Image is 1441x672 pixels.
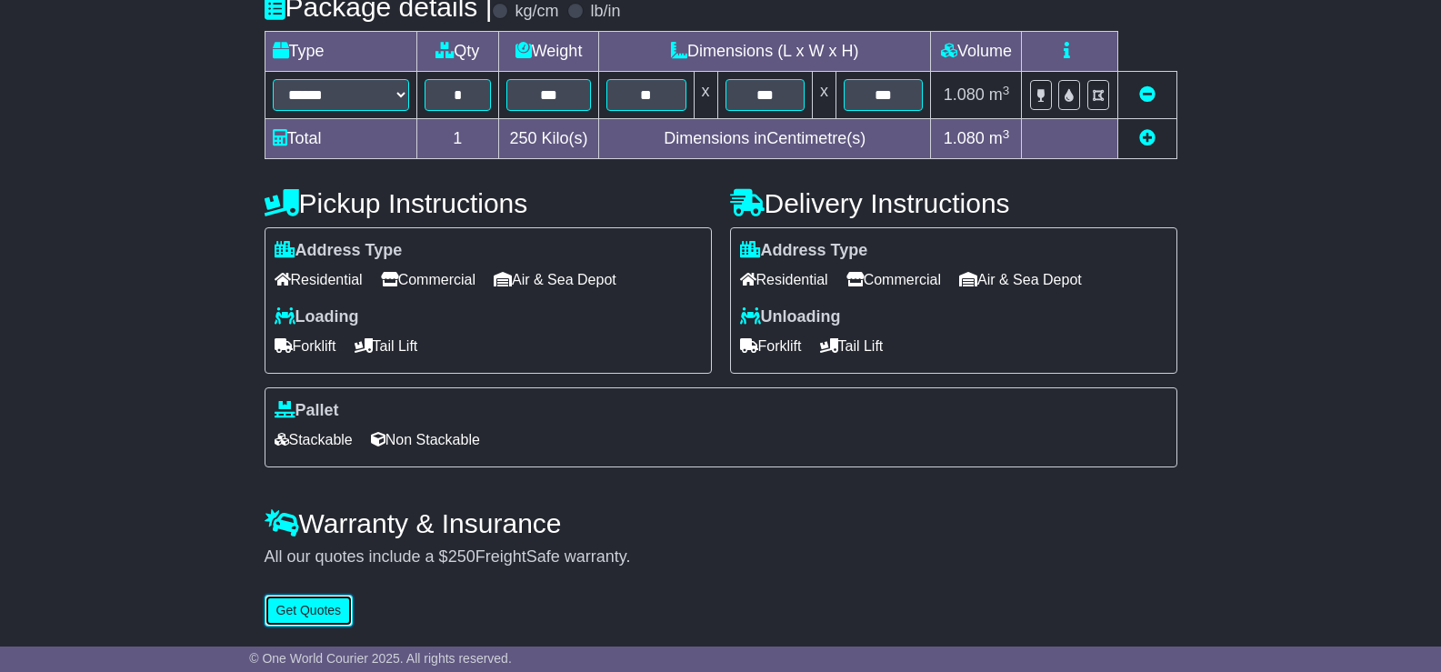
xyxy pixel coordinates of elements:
[275,426,353,454] span: Stackable
[499,32,599,72] td: Weight
[1139,129,1156,147] a: Add new item
[820,332,884,360] span: Tail Lift
[931,32,1022,72] td: Volume
[989,85,1010,104] span: m
[1003,84,1010,97] sup: 3
[355,332,418,360] span: Tail Lift
[265,508,1177,538] h4: Warranty & Insurance
[740,307,841,327] label: Unloading
[448,547,475,566] span: 250
[275,307,359,327] label: Loading
[265,188,712,218] h4: Pickup Instructions
[416,32,499,72] td: Qty
[416,119,499,159] td: 1
[275,332,336,360] span: Forklift
[944,129,985,147] span: 1.080
[275,401,339,421] label: Pallet
[265,595,354,627] button: Get Quotes
[740,241,868,261] label: Address Type
[275,241,403,261] label: Address Type
[740,332,802,360] span: Forklift
[1003,127,1010,141] sup: 3
[989,129,1010,147] span: m
[371,426,480,454] span: Non Stackable
[959,266,1082,294] span: Air & Sea Depot
[515,2,558,22] label: kg/cm
[510,129,537,147] span: 250
[730,188,1177,218] h4: Delivery Instructions
[249,651,512,666] span: © One World Courier 2025. All rights reserved.
[599,32,931,72] td: Dimensions (L x W x H)
[944,85,985,104] span: 1.080
[499,119,599,159] td: Kilo(s)
[381,266,475,294] span: Commercial
[275,266,363,294] span: Residential
[494,266,616,294] span: Air & Sea Depot
[1139,85,1156,104] a: Remove this item
[846,266,941,294] span: Commercial
[265,547,1177,567] div: All our quotes include a $ FreightSafe warranty.
[265,32,416,72] td: Type
[599,119,931,159] td: Dimensions in Centimetre(s)
[812,72,836,119] td: x
[694,72,717,119] td: x
[590,2,620,22] label: lb/in
[265,119,416,159] td: Total
[740,266,828,294] span: Residential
